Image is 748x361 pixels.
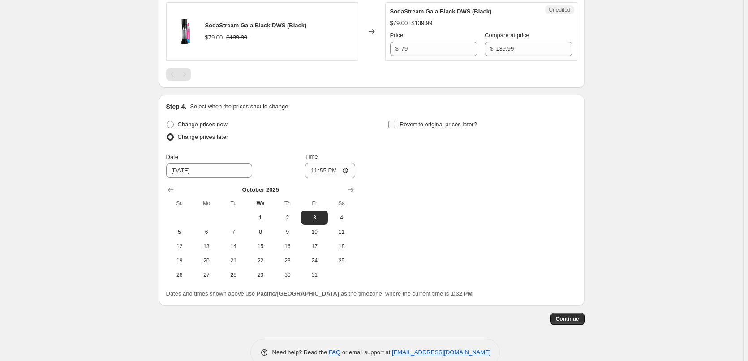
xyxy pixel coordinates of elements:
[250,243,270,250] span: 15
[197,200,216,207] span: Mo
[411,19,432,28] strike: $139.99
[278,228,297,236] span: 9
[166,290,473,297] span: Dates and times shown above use as the timezone, where the current time is
[274,268,301,282] button: Thursday October 30 2025
[301,239,328,254] button: Friday October 17 2025
[224,243,243,250] span: 14
[331,214,351,221] span: 4
[278,200,297,207] span: Th
[328,254,355,268] button: Saturday October 25 2025
[395,45,399,52] span: $
[247,211,274,225] button: Today Wednesday October 1 2025
[226,33,247,42] strike: $139.99
[166,154,178,160] span: Date
[166,196,193,211] th: Sunday
[220,196,247,211] th: Tuesday
[193,268,220,282] button: Monday October 27 2025
[274,196,301,211] th: Thursday
[278,214,297,221] span: 2
[170,228,189,236] span: 5
[193,225,220,239] button: Monday October 6 2025
[390,32,404,39] span: Price
[220,225,247,239] button: Tuesday October 7 2025
[278,243,297,250] span: 16
[250,271,270,279] span: 29
[166,225,193,239] button: Sunday October 5 2025
[305,243,324,250] span: 17
[197,271,216,279] span: 27
[190,102,288,111] p: Select when the prices should change
[301,254,328,268] button: Friday October 24 2025
[224,257,243,264] span: 21
[166,163,252,178] input: 10/1/2025
[205,33,223,42] div: $79.00
[247,254,274,268] button: Wednesday October 22 2025
[305,200,324,207] span: Fr
[205,22,307,29] span: SodaStream Gaia Black DWS (Black)
[164,184,177,196] button: Show previous month, September 2025
[301,211,328,225] button: Friday October 3 2025
[556,315,579,322] span: Continue
[305,257,324,264] span: 24
[220,268,247,282] button: Tuesday October 28 2025
[170,257,189,264] span: 19
[247,196,274,211] th: Wednesday
[274,239,301,254] button: Thursday October 16 2025
[250,214,270,221] span: 1
[250,257,270,264] span: 22
[193,254,220,268] button: Monday October 20 2025
[166,239,193,254] button: Sunday October 12 2025
[170,200,189,207] span: Su
[301,225,328,239] button: Friday October 10 2025
[331,200,351,207] span: Sa
[331,243,351,250] span: 18
[178,121,228,128] span: Change prices now
[451,290,473,297] b: 1:32 PM
[328,225,355,239] button: Saturday October 11 2025
[331,257,351,264] span: 25
[390,8,492,15] span: SodaStream Gaia Black DWS (Black)
[549,6,570,13] span: Unedited
[166,102,187,111] h2: Step 4.
[400,121,477,128] span: Revert to original prices later?
[250,228,270,236] span: 8
[390,19,408,28] div: $79.00
[305,271,324,279] span: 31
[197,257,216,264] span: 20
[166,268,193,282] button: Sunday October 26 2025
[331,228,351,236] span: 11
[278,271,297,279] span: 30
[305,228,324,236] span: 10
[328,239,355,254] button: Saturday October 18 2025
[193,239,220,254] button: Monday October 13 2025
[274,254,301,268] button: Thursday October 23 2025
[197,228,216,236] span: 6
[392,349,490,356] a: [EMAIL_ADDRESS][DOMAIN_NAME]
[328,196,355,211] th: Saturday
[166,254,193,268] button: Sunday October 19 2025
[272,349,329,356] span: Need help? Read the
[305,214,324,221] span: 3
[170,243,189,250] span: 12
[166,68,191,81] nav: Pagination
[257,290,339,297] b: Pacific/[GEOGRAPHIC_DATA]
[490,45,493,52] span: $
[550,313,585,325] button: Continue
[247,225,274,239] button: Wednesday October 8 2025
[224,200,243,207] span: Tu
[193,196,220,211] th: Monday
[247,268,274,282] button: Wednesday October 29 2025
[170,271,189,279] span: 26
[340,349,392,356] span: or email support at
[305,153,318,160] span: Time
[328,211,355,225] button: Saturday October 4 2025
[274,225,301,239] button: Thursday October 9 2025
[301,196,328,211] th: Friday
[220,239,247,254] button: Tuesday October 14 2025
[305,163,355,178] input: 12:00
[344,184,357,196] button: Show next month, November 2025
[250,200,270,207] span: We
[485,32,529,39] span: Compare at price
[274,211,301,225] button: Thursday October 2 2025
[247,239,274,254] button: Wednesday October 15 2025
